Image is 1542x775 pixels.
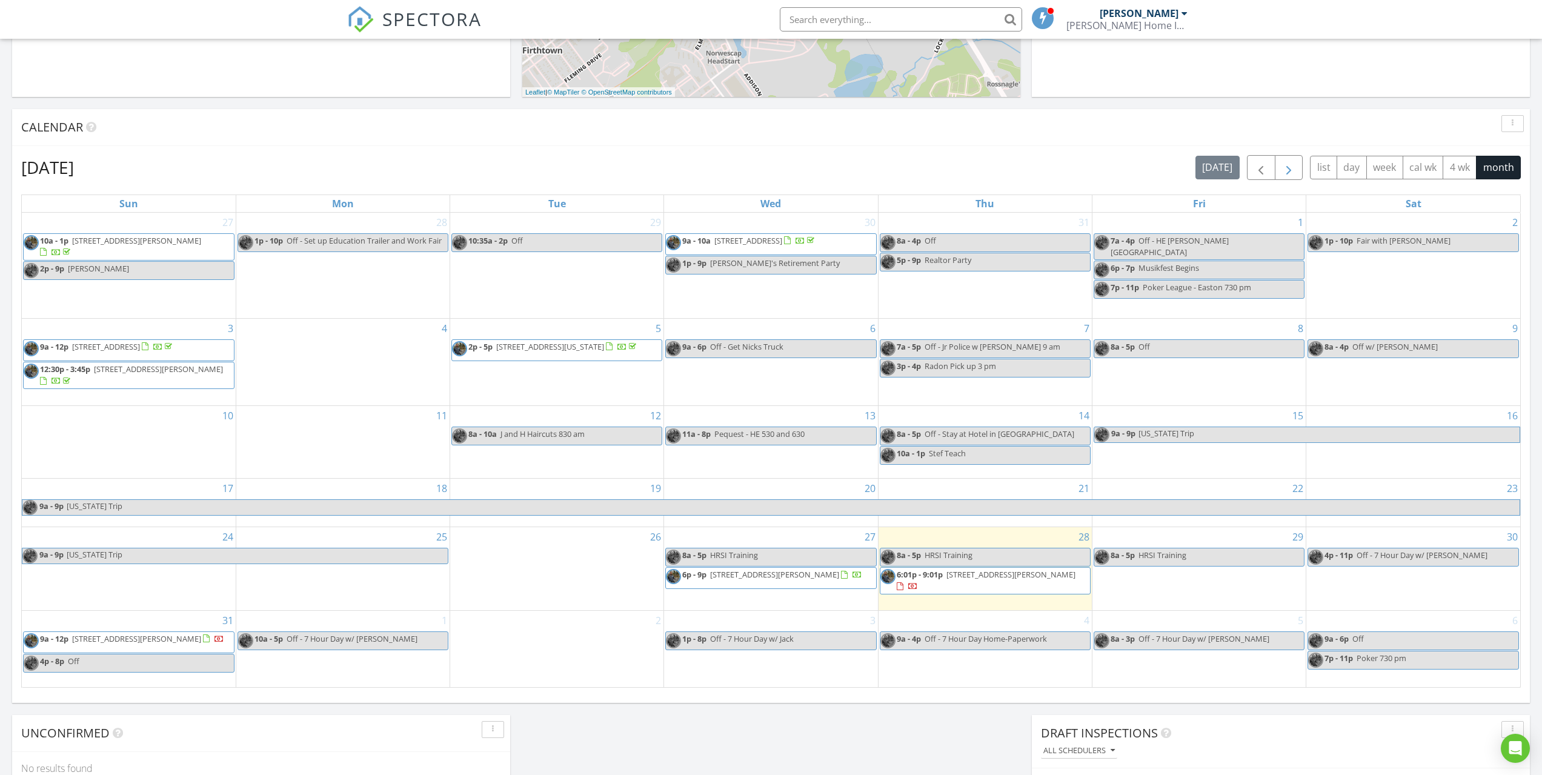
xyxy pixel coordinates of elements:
span: Stef Teach [929,448,966,459]
img: cover_photo.jpg [238,633,253,648]
a: Sunday [117,195,141,212]
img: cover_photo.jpg [666,569,681,584]
span: 6p - 7p [1111,262,1135,273]
a: Go to August 29, 2025 [1290,527,1306,547]
h2: [DATE] [21,155,74,179]
span: HRSI Training [710,550,758,560]
input: Search everything... [780,7,1022,32]
img: cover_photo.jpg [1308,653,1323,668]
td: Go to July 31, 2025 [878,213,1092,319]
span: HRSI Training [1138,550,1186,560]
img: cover_photo.jpg [238,235,253,250]
img: cover_photo.jpg [24,364,39,379]
span: 12:30p - 3:45p [40,364,90,374]
a: Tuesday [546,195,568,212]
td: Go to August 29, 2025 [1092,527,1306,611]
img: cover_photo.jpg [880,428,896,444]
img: cover_photo.jpg [880,569,896,584]
a: 6p - 9p [STREET_ADDRESS][PERSON_NAME] [682,569,862,580]
a: Go to August 15, 2025 [1290,406,1306,425]
span: 8a - 5p [1111,550,1135,560]
a: Go to July 28, 2025 [434,213,450,232]
span: 4p - 8p [40,656,64,667]
img: cover_photo.jpg [1094,550,1109,565]
a: 9a - 10a [STREET_ADDRESS] [682,235,817,246]
img: cover_photo.jpg [24,263,39,278]
span: [STREET_ADDRESS][PERSON_NAME] [710,569,839,580]
span: 9a - 9p [39,500,64,515]
a: Go to August 9, 2025 [1510,319,1520,338]
a: Go to August 14, 2025 [1076,406,1092,425]
button: month [1476,156,1521,179]
a: Go to September 3, 2025 [868,611,878,630]
span: 6p - 9p [682,569,706,580]
span: J and H Haircuts 830 am [500,428,585,439]
span: Off - 7 Hour Day w/ [PERSON_NAME] [1357,550,1487,560]
span: 8a - 5p [1111,341,1135,352]
span: [STREET_ADDRESS][PERSON_NAME] [946,569,1075,580]
a: Go to August 23, 2025 [1504,479,1520,498]
td: Go to August 4, 2025 [236,318,450,405]
div: Open Intercom Messenger [1501,734,1530,763]
a: Friday [1191,195,1208,212]
button: [DATE] [1195,156,1240,179]
a: Go to August 5, 2025 [653,319,663,338]
span: 8a - 4p [1324,341,1349,352]
span: [US_STATE] Trip [67,549,122,560]
a: Go to August 1, 2025 [1295,213,1306,232]
span: 1p - 10p [1324,235,1353,246]
a: SPECTORA [347,16,482,42]
td: Go to August 13, 2025 [664,405,878,479]
button: day [1337,156,1367,179]
span: 2p - 5p [468,341,493,352]
img: cover_photo.jpg [1308,235,1323,250]
span: 6:01p - 9:01p [897,569,943,580]
td: Go to July 29, 2025 [450,213,664,319]
td: Go to August 19, 2025 [450,479,664,527]
td: Go to August 20, 2025 [664,479,878,527]
a: Go to August 16, 2025 [1504,406,1520,425]
td: Go to August 21, 2025 [878,479,1092,527]
td: Go to August 10, 2025 [22,405,236,479]
a: Go to July 31, 2025 [1076,213,1092,232]
span: 1p - 8p [682,633,706,644]
a: 9a - 10a [STREET_ADDRESS] [665,233,876,255]
span: 3p - 4p [897,361,921,371]
td: Go to August 28, 2025 [878,527,1092,611]
td: Go to August 12, 2025 [450,405,664,479]
a: Go to August 20, 2025 [862,479,878,498]
span: Off - 7 Hour Day w/ Jack [710,633,794,644]
a: Go to September 2, 2025 [653,611,663,630]
button: Next month [1275,155,1303,180]
span: Off - Get Nicks Truck [710,341,783,352]
a: Go to July 30, 2025 [862,213,878,232]
a: 6:01p - 9:01p [STREET_ADDRESS][PERSON_NAME] [880,567,1091,594]
span: 11a - 8p [682,428,711,439]
td: Go to August 5, 2025 [450,318,664,405]
span: 8a - 5p [897,428,921,439]
img: cover_photo.jpg [880,235,896,250]
td: Go to August 3, 2025 [22,318,236,405]
button: All schedulers [1041,743,1117,759]
a: 2p - 5p [STREET_ADDRESS][US_STATE] [451,339,662,361]
img: cover_photo.jpg [666,428,681,444]
a: Go to August 25, 2025 [434,527,450,547]
img: cover_photo.jpg [880,550,896,565]
img: cover_photo.jpg [666,633,681,648]
button: list [1310,156,1337,179]
span: 4p - 11p [1324,550,1353,560]
img: cover_photo.jpg [880,633,896,648]
td: Go to September 2, 2025 [450,610,664,687]
span: [STREET_ADDRESS] [714,235,782,246]
div: All schedulers [1043,747,1115,755]
span: Off - Stay at Hotel in [GEOGRAPHIC_DATA] [925,428,1074,439]
a: Go to August 13, 2025 [862,406,878,425]
img: cover_photo.jpg [880,341,896,356]
img: cover_photo.jpg [666,235,681,250]
td: Go to August 2, 2025 [1306,213,1520,319]
a: Saturday [1403,195,1424,212]
button: week [1366,156,1403,179]
a: Go to August 30, 2025 [1504,527,1520,547]
span: [STREET_ADDRESS][US_STATE] [496,341,604,352]
span: 10a - 1p [40,235,68,246]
